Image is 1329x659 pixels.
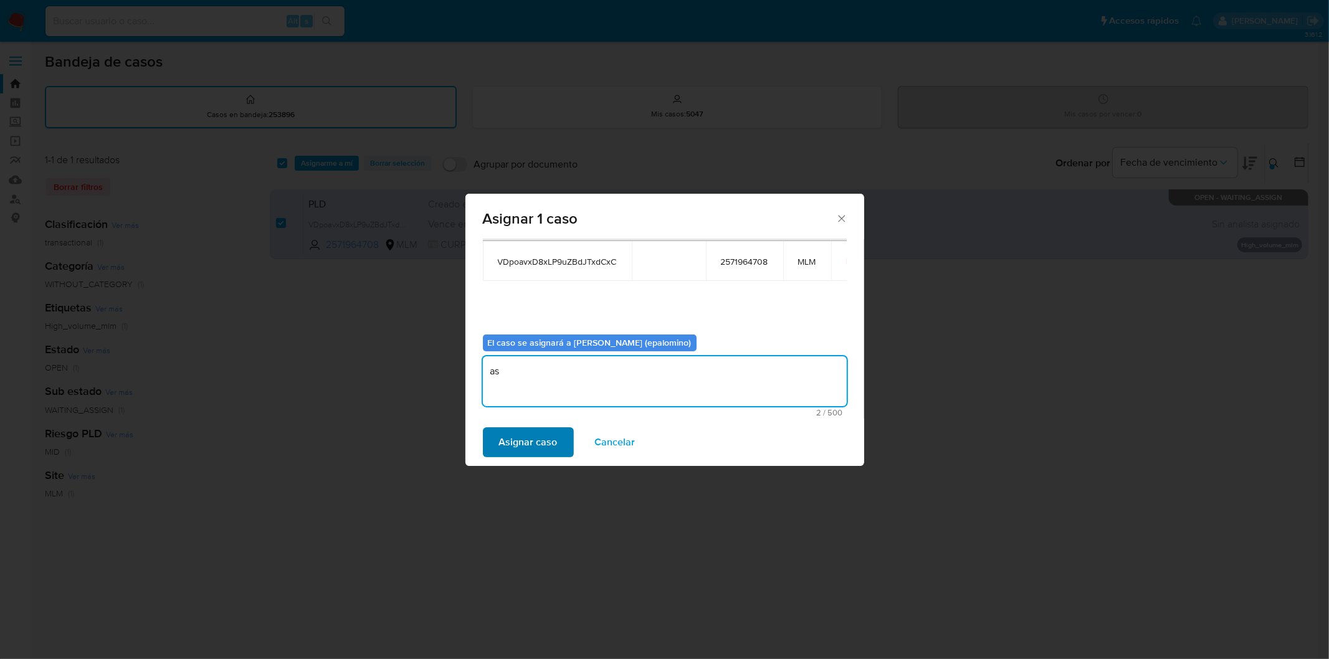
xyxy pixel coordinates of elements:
span: Cancelar [595,429,636,456]
div: assign-modal [465,194,864,466]
span: Máximo 500 caracteres [487,409,843,417]
span: MLM [798,256,816,267]
span: 2571964708 [721,256,768,267]
span: VDpoavxD8xLP9uZBdJTxdCxC [498,256,617,267]
textarea: as [483,356,847,406]
span: Asignar caso [499,429,558,456]
button: Cerrar ventana [836,212,847,224]
button: Cancelar [579,427,652,457]
button: Asignar caso [483,427,574,457]
button: icon-button [846,254,861,268]
b: El caso se asignará a [PERSON_NAME] (epalomino) [488,336,692,349]
span: Asignar 1 caso [483,211,836,226]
